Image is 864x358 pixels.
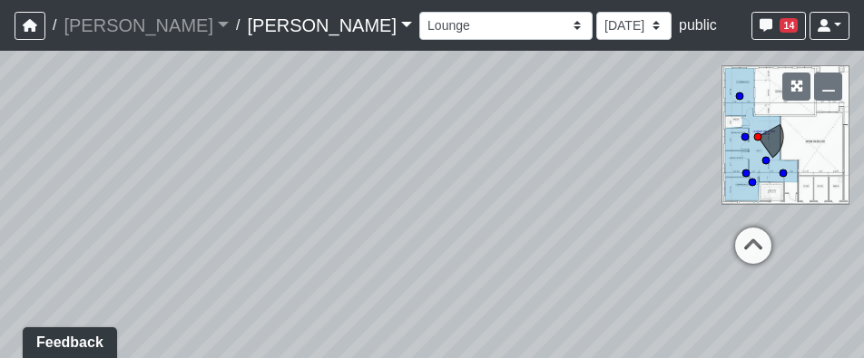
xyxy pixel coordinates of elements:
a: [PERSON_NAME] [64,7,229,44]
iframe: Ybug feedback widget [14,322,121,358]
span: public [679,17,717,33]
button: 14 [751,12,806,40]
span: / [45,7,64,44]
span: / [229,7,247,44]
a: [PERSON_NAME] [247,7,412,44]
span: 14 [780,18,798,33]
